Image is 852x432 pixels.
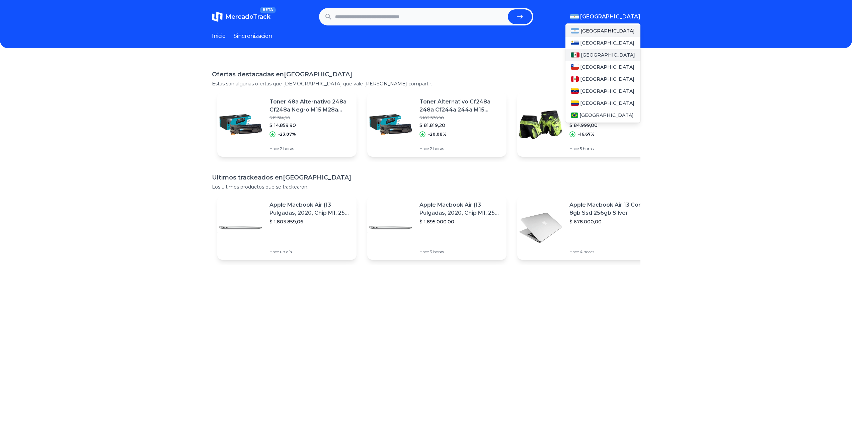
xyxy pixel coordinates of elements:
p: Apple Macbook Air (13 Pulgadas, 2020, Chip M1, 256 Gb De Ssd, 8 Gb De Ram) - Plata [419,201,501,217]
a: Peru[GEOGRAPHIC_DATA] [565,73,640,85]
img: Venezuela [571,88,579,94]
a: Sincronizacion [234,32,272,40]
p: $ 1.803.859,06 [269,218,351,225]
img: Featured image [367,204,414,251]
p: Toner 48a Alternativo 248a Cf248a Negro M15 M28a C/chip X2 [269,98,351,114]
h1: Ofertas destacadas en [GEOGRAPHIC_DATA] [212,70,640,79]
p: $ 19.314,90 [269,115,351,121]
a: Featured imageToner Alternativo Cf248a 248a Cf244a 244a M15 C/chip X 10$ 102.376,90$ 81.819,20-20... [367,92,507,157]
a: Chile[GEOGRAPHIC_DATA] [565,61,640,73]
p: $ 678.000,00 [569,218,651,225]
img: Brasil [571,113,578,118]
p: Hace 3 horas [419,249,501,255]
p: Toner Alternativo Cf248a 248a Cf244a 244a M15 C/chip X 10 [419,98,501,114]
p: -16,67% [578,132,595,137]
a: MercadoTrackBETA [212,11,270,22]
span: [GEOGRAPHIC_DATA] [580,27,635,34]
span: [GEOGRAPHIC_DATA] [581,52,635,58]
p: -23,07% [278,132,296,137]
a: Brasil[GEOGRAPHIC_DATA] [565,109,640,121]
img: Argentina [570,14,579,19]
h1: Ultimos trackeados en [GEOGRAPHIC_DATA] [212,173,640,182]
a: Mexico[GEOGRAPHIC_DATA] [565,49,640,61]
a: Featured imageShort Training Venum Shadow Pro 2.0 Mma - No Gi$ 101.998,80$ 84.999,00-16,67%Hace 5... [517,92,656,157]
a: Featured imageApple Macbook Air (13 Pulgadas, 2020, Chip M1, 256 Gb De Ssd, 8 Gb De Ram) - Plata$... [367,196,507,260]
p: Hace 2 horas [269,146,351,151]
p: Los ultimos productos que se trackearon. [212,184,640,190]
span: BETA [260,7,276,13]
img: Featured image [217,101,264,148]
p: Hace 4 horas [569,249,651,255]
img: Mexico [571,52,579,58]
a: Argentina[GEOGRAPHIC_DATA] [565,25,640,37]
a: Featured imageToner 48a Alternativo 248a Cf248a Negro M15 M28a C/chip X2$ 19.314,90$ 14.859,90-23... [217,92,357,157]
a: Inicio [212,32,226,40]
button: [GEOGRAPHIC_DATA] [570,13,640,21]
span: MercadoTrack [225,13,270,20]
p: -20,08% [428,132,447,137]
p: Hace un día [269,249,351,255]
img: Chile [571,64,579,70]
p: Estas son algunas ofertas que [DEMOGRAPHIC_DATA] que vale [PERSON_NAME] compartir. [212,80,640,87]
img: Featured image [517,101,564,148]
img: Peru [571,76,579,82]
p: $ 102.376,90 [419,115,501,121]
img: Colombia [571,100,579,106]
span: [GEOGRAPHIC_DATA] [580,76,634,82]
span: [GEOGRAPHIC_DATA] [580,40,634,46]
a: Venezuela[GEOGRAPHIC_DATA] [565,85,640,97]
span: [GEOGRAPHIC_DATA] [580,100,634,106]
p: Apple Macbook Air 13 Core I5 8gb Ssd 256gb Silver [569,201,651,217]
p: Hace 2 horas [419,146,501,151]
span: [GEOGRAPHIC_DATA] [579,112,634,119]
p: $ 14.859,90 [269,122,351,129]
p: $ 1.895.000,00 [419,218,501,225]
span: [GEOGRAPHIC_DATA] [580,64,634,70]
a: Featured imageApple Macbook Air (13 Pulgadas, 2020, Chip M1, 256 Gb De Ssd, 8 Gb De Ram) - Plata$... [217,196,357,260]
span: [GEOGRAPHIC_DATA] [580,88,634,94]
a: Uruguay[GEOGRAPHIC_DATA] [565,37,640,49]
img: Featured image [367,101,414,148]
span: [GEOGRAPHIC_DATA] [580,13,640,21]
p: Apple Macbook Air (13 Pulgadas, 2020, Chip M1, 256 Gb De Ssd, 8 Gb De Ram) - Plata [269,201,351,217]
img: MercadoTrack [212,11,223,22]
img: Uruguay [571,40,579,46]
p: $ 84.999,00 [569,122,651,129]
img: Featured image [217,204,264,251]
img: Featured image [517,204,564,251]
img: Argentina [571,28,579,33]
a: Featured imageApple Macbook Air 13 Core I5 8gb Ssd 256gb Silver$ 678.000,00Hace 4 horas [517,196,656,260]
p: $ 81.819,20 [419,122,501,129]
p: Hace 5 horas [569,146,651,151]
a: Colombia[GEOGRAPHIC_DATA] [565,97,640,109]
